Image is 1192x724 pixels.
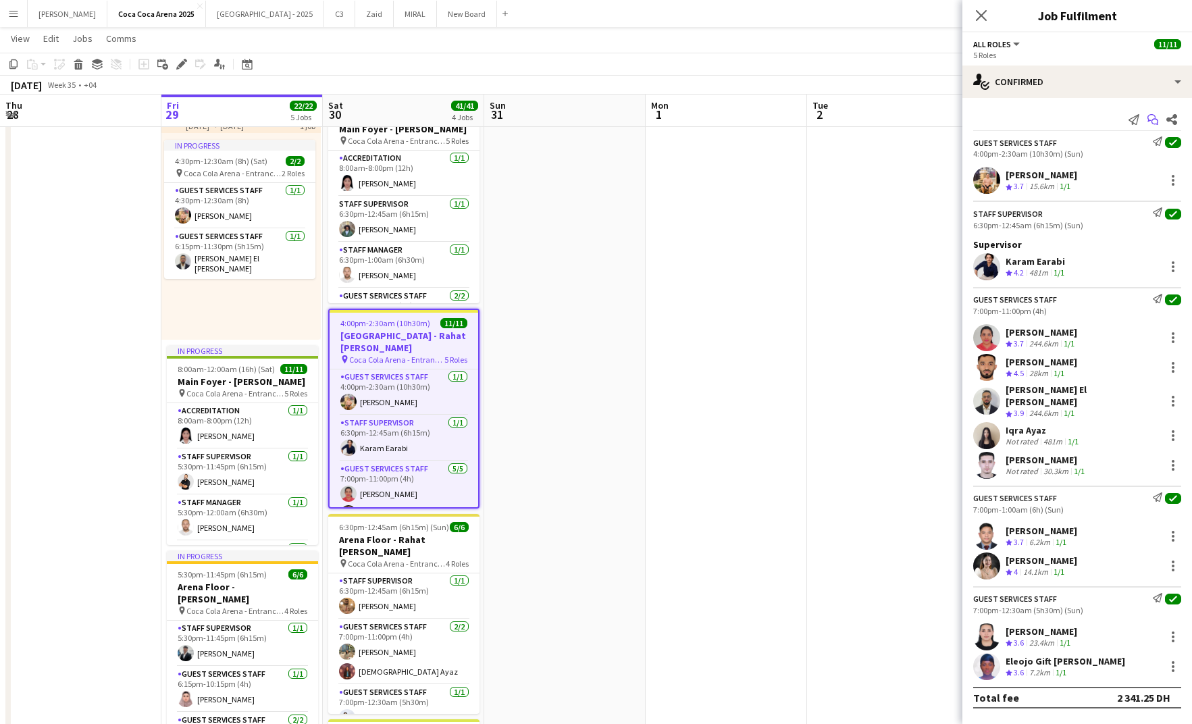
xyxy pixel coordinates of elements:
span: 4 Roles [446,559,469,569]
span: 1 [649,107,669,122]
h3: Arena Floor - [PERSON_NAME] [167,581,318,605]
span: 6/6 [450,522,469,532]
button: [GEOGRAPHIC_DATA] - 2025 [206,1,324,27]
app-card-role: Guest Services Staff1/16:15pm-10:15pm (4h)[PERSON_NAME] [167,667,318,713]
app-skills-label: 1/1 [1060,181,1070,191]
span: Tue [812,99,828,111]
div: In progress [167,550,318,561]
div: 244.6km [1027,408,1061,419]
a: Jobs [67,30,98,47]
div: 244.6km [1027,338,1061,350]
button: Zaid [355,1,394,27]
app-card-role: Guest Services Staff2/27:00pm-11:00pm (4h)[PERSON_NAME][DEMOGRAPHIC_DATA] Ayaz [328,619,480,685]
div: [DATE] [11,78,42,92]
span: 8:00am-12:00am (16h) (Sat) [178,364,275,374]
div: Guest Services Staff [973,294,1057,305]
div: 6:30pm-12:45am (6h15m) (Sun) [973,220,1181,230]
span: Mon [651,99,669,111]
div: [PERSON_NAME] [1006,356,1077,368]
app-card-role: Staff Supervisor1/15:30pm-11:45pm (6h15m)[PERSON_NAME] [167,621,318,667]
div: Karam Earabi [1006,255,1067,267]
div: 23.4km [1027,638,1057,649]
div: Staff Supervisor [973,209,1043,219]
button: C3 [324,1,355,27]
h3: Arena Floor - Rahat [PERSON_NAME] [328,534,480,558]
div: Guest Services Staff [973,594,1057,604]
app-card-role: Staff Supervisor1/16:30pm-12:45am (6h15m)[PERSON_NAME] [328,197,480,242]
a: View [5,30,35,47]
span: 6/6 [288,569,307,579]
div: Guest Services Staff [973,138,1057,148]
a: Comms [101,30,142,47]
div: [PERSON_NAME] [1006,625,1077,638]
button: MIRAL [394,1,437,27]
span: Fri [167,99,179,111]
span: 5 Roles [444,355,467,365]
div: 15.6km [1027,181,1057,192]
app-card-role: Staff Manager1/16:30pm-1:00am (6h30m)[PERSON_NAME] [328,242,480,288]
app-skills-label: 1/1 [1074,466,1085,476]
div: [PERSON_NAME] [1006,326,1077,338]
div: 7:00pm-1:00am (6h) (Sun) [973,505,1181,515]
app-skills-label: 1/1 [1056,537,1066,547]
span: 3.7 [1014,537,1024,547]
div: [PERSON_NAME] [1006,169,1077,181]
app-card-role: Guest Services Staff1/14:00pm-2:30am (10h30m)[PERSON_NAME] [330,369,478,415]
app-card-role: Guest Services Staff1/16:15pm-11:30pm (5h15m)[PERSON_NAME] El [PERSON_NAME] [164,229,315,279]
span: 3.6 [1014,667,1024,677]
h3: Job Fulfilment [962,7,1192,24]
div: 481m [1027,267,1051,279]
span: 4 [1014,567,1018,577]
div: Iqra Ayaz [1006,424,1081,436]
span: 4:00pm-2:30am (10h30m) (Sun) [340,318,440,328]
app-skills-label: 1/1 [1054,368,1064,378]
span: Jobs [72,32,93,45]
app-card-role: Staff Manager1/15:30pm-12:00am (6h30m)[PERSON_NAME] [167,495,318,541]
span: Coca Cola Arena - Entrance F [186,606,284,616]
span: 3.7 [1014,181,1024,191]
span: 11/11 [280,364,307,374]
div: Total fee [973,691,1019,704]
button: Coca Coca Arena 2025 [107,1,206,27]
div: [PERSON_NAME] [1006,525,1077,537]
a: Edit [38,30,64,47]
div: 2 341.25 DH [1117,691,1170,704]
h3: [GEOGRAPHIC_DATA] - Rahat [PERSON_NAME] [330,330,478,354]
div: 14.1km [1020,567,1051,578]
div: 30.3km [1041,466,1071,476]
span: Coca Cola Arena - Entrance F [348,136,446,146]
div: 7:00pm-12:30am (5h30m) (Sun) [973,605,1181,615]
span: All roles [973,39,1011,49]
span: 11/11 [1154,39,1181,49]
span: Coca Cola Arena - Entrance F [184,168,282,178]
div: In progress [167,345,318,356]
div: [PERSON_NAME] [1006,454,1087,466]
span: 2 Roles [282,168,305,178]
span: 28 [3,107,22,122]
div: Not rated [1006,466,1041,476]
span: 22/22 [290,101,317,111]
app-card-role: Staff Supervisor1/15:30pm-11:45pm (6h15m)[PERSON_NAME] [167,449,318,495]
div: 7.2km [1027,667,1053,679]
span: 2 [810,107,828,122]
app-skills-label: 1/1 [1068,436,1079,446]
span: 3.6 [1014,638,1024,648]
span: 41/41 [451,101,478,111]
app-skills-label: 1/1 [1054,567,1064,577]
span: View [11,32,30,45]
span: Week 35 [45,80,78,90]
app-job-card: 8:00am-1:00am (17h) (Sun)7/7Main Foyer - [PERSON_NAME] Coca Cola Arena - Entrance F5 RolesAccredi... [328,103,480,303]
span: 4.2 [1014,267,1024,278]
app-job-card: 4:00pm-2:30am (10h30m) (Sun)11/11[GEOGRAPHIC_DATA] - Rahat [PERSON_NAME] Coca Cola Arena - Entran... [328,309,480,509]
h3: Main Foyer - [PERSON_NAME] [167,376,318,388]
span: 30 [326,107,343,122]
span: 5 Roles [284,388,307,398]
div: [PERSON_NAME] [1006,554,1077,567]
span: Sun [490,99,506,111]
app-card-role: Guest Services Staff5/57:00pm-11:00pm (4h)[PERSON_NAME][PERSON_NAME] [330,461,478,590]
span: 5:30pm-11:45pm (6h15m) [178,569,267,579]
span: 6:30pm-12:45am (6h15m) (Sun) [339,522,449,532]
div: [PERSON_NAME] El [PERSON_NAME] [1006,384,1160,408]
button: All roles [973,39,1022,49]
